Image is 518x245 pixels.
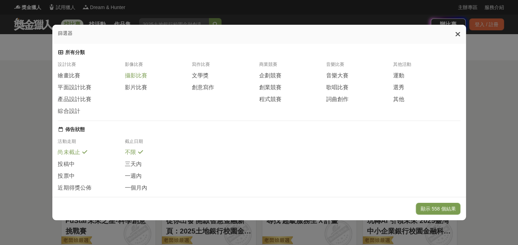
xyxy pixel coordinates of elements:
div: 商業競賽 [259,61,326,72]
span: 影片比賽 [125,84,147,91]
div: 影像比賽 [125,61,192,72]
span: 一週內 [125,173,142,180]
span: 綜合設計 [58,108,80,115]
div: 設計比賽 [58,61,125,72]
span: 歌唱比賽 [326,84,348,91]
div: 截止日期 [125,138,192,149]
span: 攝影比賽 [125,72,147,79]
span: 平面設計比賽 [58,84,91,91]
span: 詞曲創作 [326,96,348,103]
span: 企劃競賽 [259,72,281,79]
span: 篩選器 [58,30,73,36]
div: 寫作比賽 [192,61,259,72]
span: 其他 [393,96,404,103]
span: 創意寫作 [192,84,214,91]
span: 尚未截止 [58,149,80,156]
span: 繪畫比賽 [58,72,80,79]
div: 音樂比賽 [326,61,393,72]
span: 三天內 [125,161,142,168]
span: 投票中 [58,173,75,180]
div: 佈告狀態 [65,127,85,133]
span: 不限 [125,149,136,156]
span: 一個月內 [125,184,147,192]
div: 所有分類 [65,49,85,56]
div: 活動走期 [58,138,125,149]
span: 程式競賽 [259,96,281,103]
span: 選秀 [393,84,404,91]
span: 產品設計比賽 [58,96,91,103]
span: 創業競賽 [259,84,281,91]
div: 其他活動 [393,61,460,72]
button: 顯示 558 個結果 [416,203,460,215]
span: 運動 [393,72,404,79]
span: 近期得獎公佈 [58,184,91,192]
span: 文學獎 [192,72,209,79]
span: 音樂大賽 [326,72,348,79]
span: 投稿中 [58,161,75,168]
